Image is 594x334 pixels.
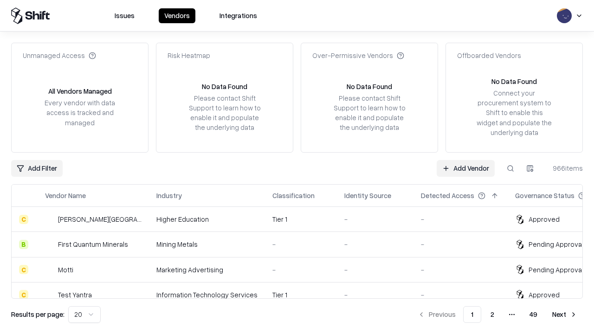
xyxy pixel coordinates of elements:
[421,265,500,275] div: -
[421,191,474,200] div: Detected Access
[19,290,28,299] div: C
[483,306,502,323] button: 2
[272,214,329,224] div: Tier 1
[156,265,258,275] div: Marketing Advertising
[344,290,406,300] div: -
[58,239,128,249] div: First Quantum Minerals
[457,51,521,60] div: Offboarded Vendors
[45,240,54,249] img: First Quantum Minerals
[437,160,495,177] a: Add Vendor
[23,51,96,60] div: Unmanaged Access
[156,191,182,200] div: Industry
[421,239,500,249] div: -
[312,51,404,60] div: Over-Permissive Vendors
[272,191,315,200] div: Classification
[41,98,118,127] div: Every vendor with data access is tracked and managed
[344,239,406,249] div: -
[331,93,408,133] div: Please contact Shift Support to learn how to enable it and populate the underlying data
[58,265,73,275] div: Motti
[214,8,263,23] button: Integrations
[11,309,65,319] p: Results per page:
[19,215,28,224] div: C
[45,191,86,200] div: Vendor Name
[344,265,406,275] div: -
[58,290,92,300] div: Test Yantra
[48,86,112,96] div: All Vendors Managed
[168,51,210,60] div: Risk Heatmap
[463,306,481,323] button: 1
[11,160,63,177] button: Add Filter
[412,306,583,323] nav: pagination
[58,214,142,224] div: [PERSON_NAME][GEOGRAPHIC_DATA]
[272,239,329,249] div: -
[421,290,500,300] div: -
[45,265,54,274] img: Motti
[186,93,263,133] div: Please contact Shift Support to learn how to enable it and populate the underlying data
[344,214,406,224] div: -
[45,215,54,224] img: Reichman University
[546,163,583,173] div: 966 items
[272,265,329,275] div: -
[529,239,583,249] div: Pending Approval
[156,239,258,249] div: Mining Metals
[522,306,545,323] button: 49
[547,306,583,323] button: Next
[529,290,560,300] div: Approved
[272,290,329,300] div: Tier 1
[515,191,575,200] div: Governance Status
[156,214,258,224] div: Higher Education
[491,77,537,86] div: No Data Found
[45,290,54,299] img: Test Yantra
[529,265,583,275] div: Pending Approval
[159,8,195,23] button: Vendors
[202,82,247,91] div: No Data Found
[19,240,28,249] div: B
[156,290,258,300] div: Information Technology Services
[476,88,553,137] div: Connect your procurement system to Shift to enable this widget and populate the underlying data
[529,214,560,224] div: Approved
[421,214,500,224] div: -
[347,82,392,91] div: No Data Found
[19,265,28,274] div: C
[344,191,391,200] div: Identity Source
[109,8,140,23] button: Issues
